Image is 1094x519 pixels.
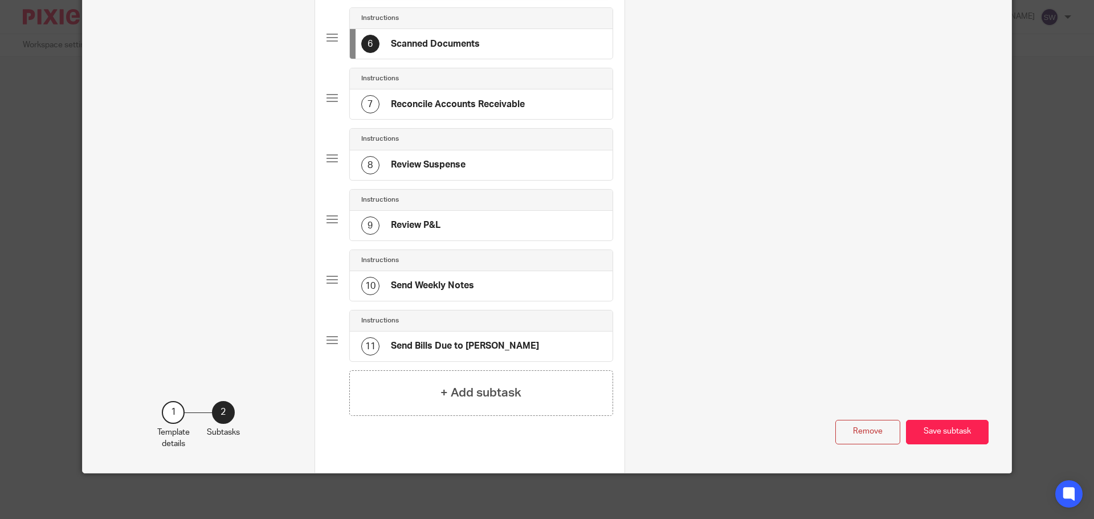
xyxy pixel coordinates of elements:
p: Subtasks [207,427,240,438]
h4: + Add subtask [440,384,521,402]
h4: Send Weekly Notes [391,280,474,292]
h4: Reconcile Accounts Receivable [391,99,525,111]
h4: Instructions [361,316,399,325]
h4: Send Bills Due to [PERSON_NAME] [391,340,539,352]
div: 10 [361,277,379,295]
h4: Instructions [361,195,399,205]
h4: Instructions [361,256,399,265]
h4: Instructions [361,14,399,23]
div: 2 [212,401,235,424]
h4: Review Suspense [391,159,466,171]
div: 6 [361,35,379,53]
div: 1 [162,401,185,424]
button: Save subtask [906,420,989,444]
div: 7 [361,95,379,113]
div: 8 [361,156,379,174]
button: Remove [835,420,900,444]
div: 9 [361,216,379,235]
h4: Scanned Documents [391,38,480,50]
p: Template details [157,427,190,450]
div: 11 [361,337,379,355]
h4: Instructions [361,74,399,83]
h4: Review P&L [391,219,440,231]
h4: Instructions [361,134,399,144]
